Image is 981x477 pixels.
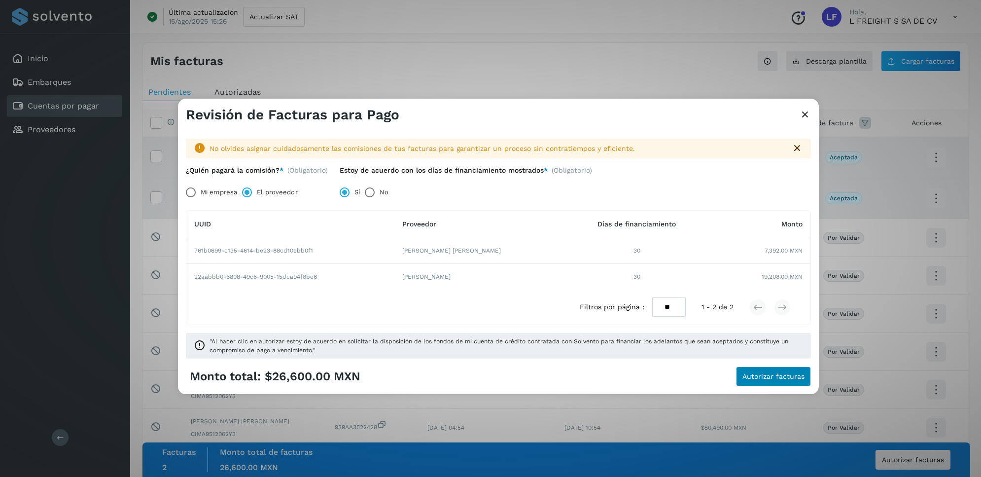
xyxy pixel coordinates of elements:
h3: Revisión de Facturas para Pago [186,107,399,123]
td: 30 [566,264,707,290]
span: Monto total: [190,369,261,384]
label: Sí [354,183,360,202]
label: El proveedor [257,183,297,202]
td: 761b0699-c135-4614-be23-88cd10ebb0f1 [186,238,394,264]
span: 1 - 2 de 2 [701,302,734,312]
td: 22aabbb0-6808-49c6-9005-15dca94f8be6 [186,264,394,290]
span: Autorizar facturas [742,373,805,380]
span: Días de financiamiento [597,220,676,228]
span: 7,392.00 MXN [765,246,803,255]
label: Estoy de acuerdo con los días de financiamiento mostrados [340,166,548,175]
span: Proveedor [402,220,436,228]
span: 19,208.00 MXN [762,272,803,281]
label: Mi empresa [201,183,237,202]
span: "Al hacer clic en autorizar estoy de acuerdo en solicitar la disposición de los fondos de mi cuen... [210,337,803,355]
td: [PERSON_NAME] [PERSON_NAME] [394,238,566,264]
label: No [380,183,388,202]
div: No olvides asignar cuidadosamente las comisiones de tus facturas para garantizar un proceso sin c... [210,144,783,154]
span: (Obligatorio) [552,166,592,179]
td: [PERSON_NAME] [394,264,566,290]
span: Filtros por página : [580,302,644,312]
span: $26,600.00 MXN [265,369,360,384]
button: Autorizar facturas [736,367,811,386]
span: Monto [781,220,803,228]
td: 30 [566,238,707,264]
span: (Obligatorio) [287,166,328,175]
label: ¿Quién pagará la comisión? [186,166,283,175]
span: UUID [194,220,211,228]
